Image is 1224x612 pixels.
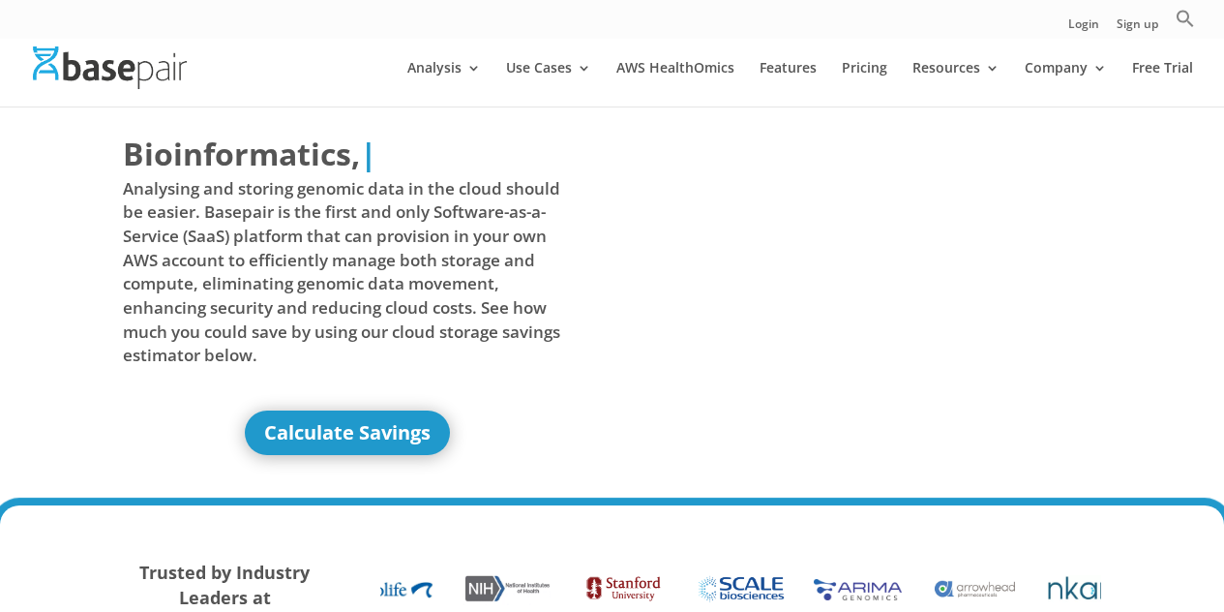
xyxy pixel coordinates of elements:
[123,132,360,176] span: Bioinformatics,
[407,61,481,107] a: Analysis
[912,61,1000,107] a: Resources
[1068,18,1099,39] a: Login
[842,61,887,107] a: Pricing
[1176,9,1195,28] svg: Search
[616,61,734,107] a: AWS HealthOmics
[506,61,591,107] a: Use Cases
[760,61,817,107] a: Features
[245,411,450,455] a: Calculate Savings
[1176,9,1195,39] a: Search Icon Link
[1025,61,1107,107] a: Company
[123,177,573,368] span: Analysing and storing genomic data in the cloud should be easier. Basepair is the first and only ...
[1117,18,1158,39] a: Sign up
[33,46,187,88] img: Basepair
[139,561,310,609] strong: Trusted by Industry Leaders at
[625,132,1075,385] iframe: Basepair - NGS Analysis Simplified
[360,133,377,174] span: |
[1132,61,1193,107] a: Free Trial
